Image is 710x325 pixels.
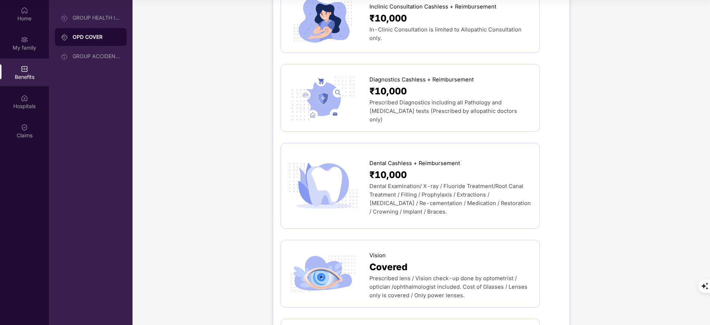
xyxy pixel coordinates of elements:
img: svg+xml;base64,PHN2ZyBpZD0iQ2xhaW0iIHhtbG5zPSJodHRwOi8vd3d3LnczLm9yZy8yMDAwL3N2ZyIgd2lkdGg9IjIwIi... [21,124,28,131]
img: icon [288,151,358,221]
img: svg+xml;base64,PHN2ZyBpZD0iSG9tZSIgeG1sbnM9Imh0dHA6Ly93d3cudzMub3JnLzIwMDAvc3ZnIiB3aWR0aD0iMjAiIG... [21,7,28,14]
img: svg+xml;base64,PHN2ZyB3aWR0aD0iMjAiIGhlaWdodD0iMjAiIHZpZXdCb3g9IjAgMCAyMCAyMCIgZmlsbD0ibm9uZSIgeG... [21,36,28,43]
span: Diagnostics Cashless + Reimbursement [369,76,474,84]
span: Covered [369,260,408,274]
img: svg+xml;base64,PHN2ZyB3aWR0aD0iMjAiIGhlaWdodD0iMjAiIHZpZXdCb3g9IjAgMCAyMCAyMCIgZmlsbD0ibm9uZSIgeG... [61,53,68,60]
span: ₹10,000 [369,84,407,98]
div: GROUP HEALTH INSURANCE [73,15,121,21]
span: ₹10,000 [369,11,407,26]
span: ₹10,000 [369,168,407,182]
img: svg+xml;base64,PHN2ZyB3aWR0aD0iMjAiIGhlaWdodD0iMjAiIHZpZXdCb3g9IjAgMCAyMCAyMCIgZmlsbD0ibm9uZSIgeG... [61,34,68,41]
span: Inclinic Consultation Cashless + Reimbursement [369,3,496,11]
div: GROUP ACCIDENTAL INSURANCE [73,53,121,59]
div: OPD COVER [73,33,121,41]
span: Dental Examination/ X-ray / Fluoride Treatment/Root Canal Treatment / Filling / Prophylaxis / Ext... [369,183,531,215]
span: Prescribed lens / Vision check-up done by optometrist / optician /ophthalmologist included. Cost ... [369,275,528,299]
span: Vision [369,251,386,260]
img: svg+xml;base64,PHN2ZyB3aWR0aD0iMjAiIGhlaWdodD0iMjAiIHZpZXdCb3g9IjAgMCAyMCAyMCIgZmlsbD0ibm9uZSIgeG... [61,14,68,22]
img: icon [288,73,358,123]
span: Dental Cashless + Reimbursement [369,159,460,168]
img: icon [288,249,358,298]
span: In-Clinic Consultation is limited to Allopathic Consultation only. [369,26,522,41]
img: svg+xml;base64,PHN2ZyBpZD0iSG9zcGl0YWxzIiB4bWxucz0iaHR0cDovL3d3dy53My5vcmcvMjAwMC9zdmciIHdpZHRoPS... [21,94,28,102]
img: svg+xml;base64,PHN2ZyBpZD0iQmVuZWZpdHMiIHhtbG5zPSJodHRwOi8vd3d3LnczLm9yZy8yMDAwL3N2ZyIgd2lkdGg9Ij... [21,65,28,73]
span: Prescribed Diagnostics including all Pathology and [MEDICAL_DATA] tests (Prescribed by allopathic... [369,99,517,123]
